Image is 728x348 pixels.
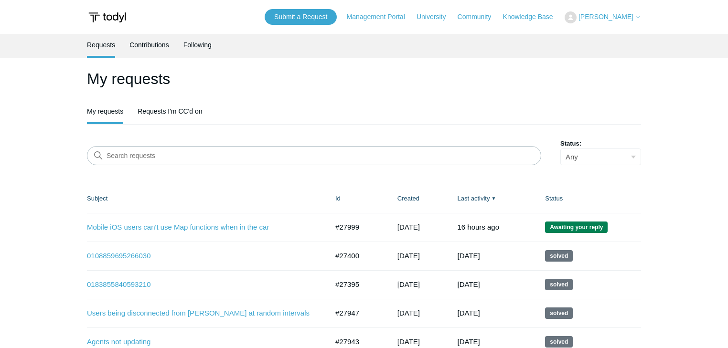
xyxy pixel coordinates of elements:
[129,34,169,56] a: Contributions
[87,279,314,290] a: 0183855840593210
[326,270,388,299] td: #27395
[397,252,420,260] time: 08/13/2025, 11:42
[578,13,633,21] span: [PERSON_NAME]
[457,195,490,202] a: Last activity▼
[397,195,419,202] a: Created
[491,195,496,202] span: ▼
[326,299,388,327] td: #27947
[183,34,212,56] a: Following
[545,250,573,262] span: This request has been solved
[417,12,455,22] a: University
[397,223,420,231] time: 09/09/2025, 09:24
[457,309,480,317] time: 09/06/2025, 15:02
[138,100,202,122] a: Requests I'm CC'd on
[458,12,501,22] a: Community
[397,337,420,346] time: 09/05/2025, 09:37
[545,221,608,233] span: We are waiting for you to respond
[326,213,388,242] td: #27999
[87,337,314,348] a: Agents not updating
[397,309,420,317] time: 09/05/2025, 10:09
[87,67,641,90] h1: My requests
[545,279,573,290] span: This request has been solved
[326,184,388,213] th: Id
[326,242,388,270] td: #27400
[565,11,641,23] button: [PERSON_NAME]
[87,251,314,262] a: 0108859695266030
[265,9,337,25] a: Submit a Request
[87,146,541,165] input: Search requests
[87,9,128,26] img: Todyl Support Center Help Center home page
[457,337,480,346] time: 09/06/2025, 15:02
[457,252,480,260] time: 09/10/2025, 17:02
[87,100,123,122] a: My requests
[503,12,563,22] a: Knowledge Base
[457,280,480,288] time: 09/10/2025, 17:02
[457,223,499,231] time: 09/13/2025, 16:01
[347,12,415,22] a: Management Portal
[87,222,314,233] a: Mobile iOS users can't use Map functions when in the car
[535,184,641,213] th: Status
[545,336,573,348] span: This request has been solved
[545,307,573,319] span: This request has been solved
[87,184,326,213] th: Subject
[397,280,420,288] time: 08/13/2025, 11:01
[87,34,115,56] a: Requests
[87,308,314,319] a: Users being disconnected from [PERSON_NAME] at random intervals
[560,139,641,148] label: Status:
